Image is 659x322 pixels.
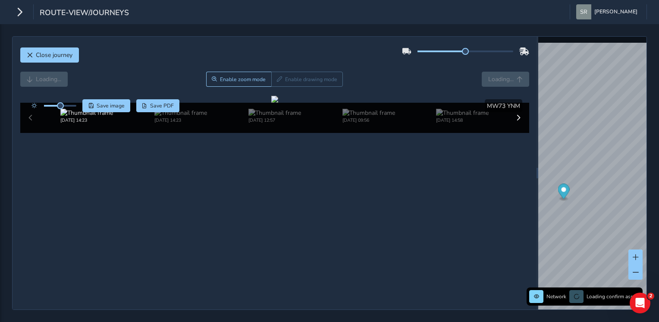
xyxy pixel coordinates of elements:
[136,99,180,112] button: PDF
[82,99,130,112] button: Save
[436,117,489,123] div: [DATE] 14:58
[40,7,129,19] span: route-view/journeys
[576,4,591,19] img: diamond-layout
[546,293,566,300] span: Network
[248,109,301,117] img: Thumbnail frame
[647,293,654,300] span: 2
[154,117,207,123] div: [DATE] 14:23
[154,109,207,117] img: Thumbnail frame
[342,117,395,123] div: [DATE] 09:56
[630,293,650,313] iframe: Intercom live chat
[220,76,266,83] span: Enable zoom mode
[558,184,570,202] div: Map marker
[342,109,395,117] img: Thumbnail frame
[36,51,72,59] span: Close journey
[60,109,113,117] img: Thumbnail frame
[487,102,520,110] span: MW73 YNM
[576,4,640,19] button: [PERSON_NAME]
[150,102,174,109] span: Save PDF
[436,109,489,117] img: Thumbnail frame
[248,117,301,123] div: [DATE] 12:57
[206,72,271,87] button: Zoom
[97,102,125,109] span: Save image
[587,293,640,300] span: Loading confirm assets
[594,4,637,19] span: [PERSON_NAME]
[20,47,79,63] button: Close journey
[60,117,113,123] div: [DATE] 14:23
